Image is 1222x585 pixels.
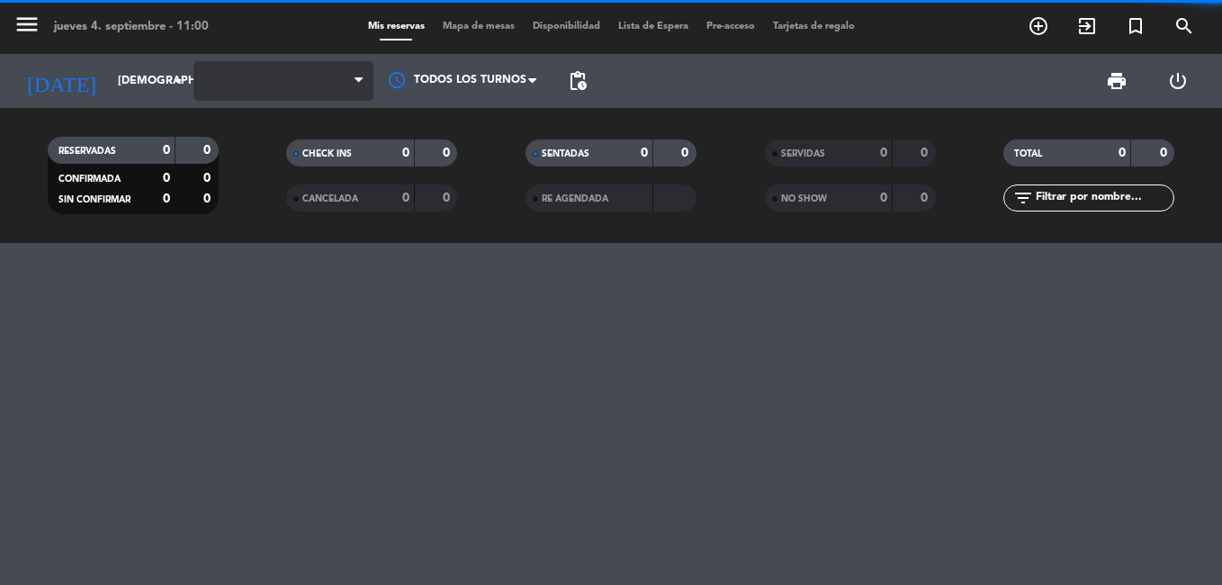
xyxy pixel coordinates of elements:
strong: 0 [681,147,692,159]
span: TOTAL [1014,149,1042,158]
span: CONFIRMADA [58,175,121,184]
span: RE AGENDADA [542,194,608,203]
span: pending_actions [567,70,589,92]
strong: 0 [163,172,170,184]
strong: 0 [402,147,409,159]
div: jueves 4. septiembre - 11:00 [54,18,209,36]
strong: 0 [163,144,170,157]
strong: 0 [402,192,409,204]
span: SIN CONFIRMAR [58,195,130,204]
strong: 0 [203,193,214,205]
strong: 0 [1119,147,1126,159]
span: CHECK INS [302,149,352,158]
span: SERVIDAS [781,149,825,158]
div: LOG OUT [1147,54,1209,108]
button: menu [13,11,40,44]
i: [DATE] [13,61,109,101]
span: SENTADAS [542,149,589,158]
strong: 0 [880,192,887,204]
i: power_settings_new [1167,70,1189,92]
span: Mapa de mesas [434,22,524,31]
i: filter_list [1012,187,1034,209]
span: Tarjetas de regalo [764,22,864,31]
span: Disponibilidad [524,22,609,31]
strong: 0 [641,147,648,159]
span: Lista de Espera [609,22,697,31]
strong: 0 [163,193,170,205]
span: print [1106,70,1128,92]
span: Mis reservas [359,22,434,31]
span: Pre-acceso [697,22,764,31]
strong: 0 [880,147,887,159]
input: Filtrar por nombre... [1034,188,1173,208]
i: add_circle_outline [1028,15,1049,37]
i: menu [13,11,40,38]
strong: 0 [443,147,454,159]
i: search [1173,15,1195,37]
strong: 0 [203,172,214,184]
strong: 0 [921,147,931,159]
strong: 0 [1160,147,1171,159]
span: CANCELADA [302,194,358,203]
i: arrow_drop_down [167,70,189,92]
strong: 0 [921,192,931,204]
i: turned_in_not [1125,15,1146,37]
i: exit_to_app [1076,15,1098,37]
span: RESERVADAS [58,147,116,156]
strong: 0 [443,192,454,204]
strong: 0 [203,144,214,157]
span: NO SHOW [781,194,827,203]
